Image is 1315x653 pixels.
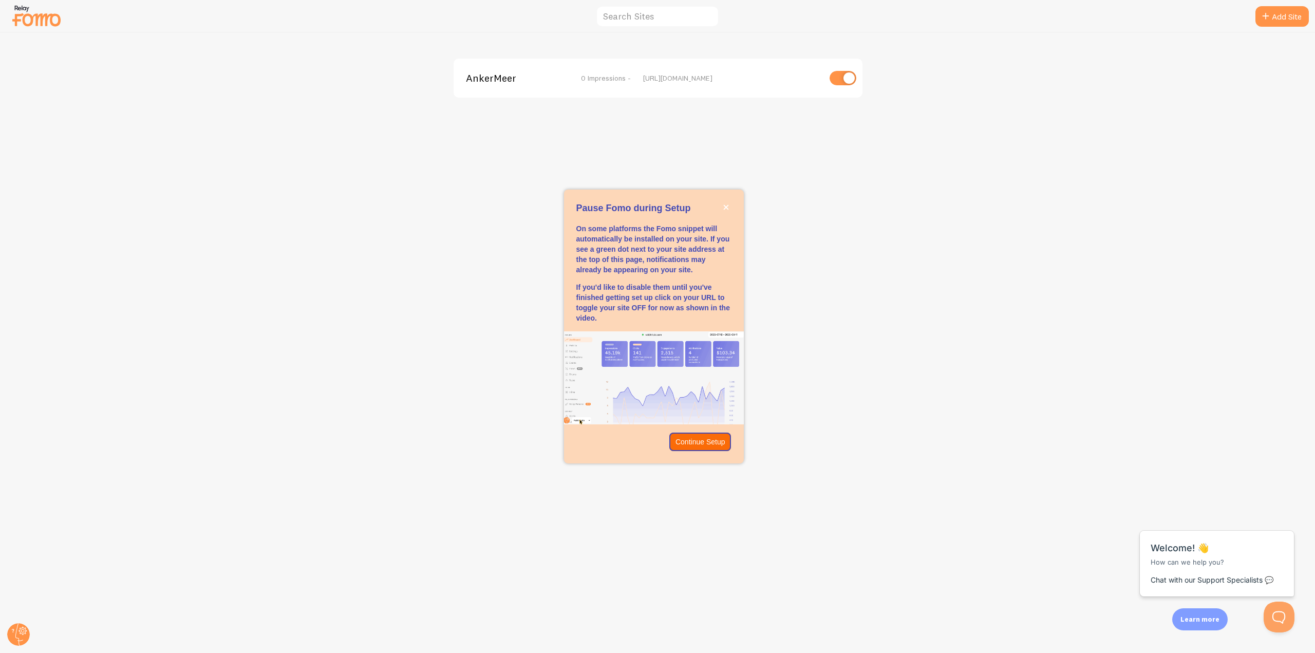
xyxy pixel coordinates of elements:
[1180,614,1219,624] p: Learn more
[1135,505,1300,602] iframe: Help Scout Beacon - Messages and Notifications
[581,73,631,83] span: 0 Impressions -
[675,437,725,447] p: Continue Setup
[721,202,731,213] button: close,
[576,282,731,323] p: If you'd like to disable them until you've finished getting set up click on your URL to toggle yo...
[11,3,62,29] img: fomo-relay-logo-orange.svg
[576,202,731,215] p: Pause Fomo during Setup
[466,73,549,83] span: AnkerMeer
[1264,602,1294,632] iframe: Help Scout Beacon - Open
[1172,608,1228,630] div: Learn more
[643,73,820,83] div: [URL][DOMAIN_NAME]
[576,223,731,275] p: On some platforms the Fomo snippet will automatically be installed on your site. If you see a gre...
[564,190,744,463] div: Pause Fomo during Setup
[669,433,731,451] button: Continue Setup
